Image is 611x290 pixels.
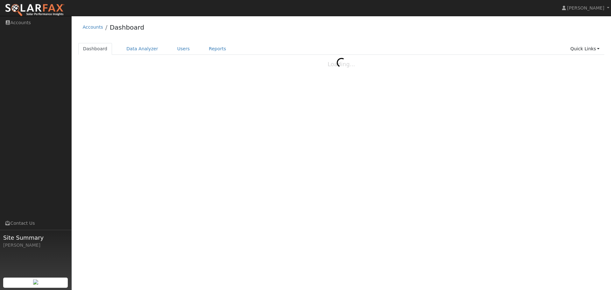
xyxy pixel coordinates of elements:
img: retrieve [33,279,38,285]
span: Site Summary [3,233,68,242]
span: [PERSON_NAME] [567,5,604,11]
a: Data Analyzer [122,43,163,55]
a: Quick Links [565,43,604,55]
a: Dashboard [78,43,112,55]
a: Dashboard [110,24,144,31]
a: Reports [204,43,231,55]
a: Accounts [83,25,103,30]
a: Users [172,43,195,55]
div: [PERSON_NAME] [3,242,68,249]
img: SolarFax [5,4,65,17]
